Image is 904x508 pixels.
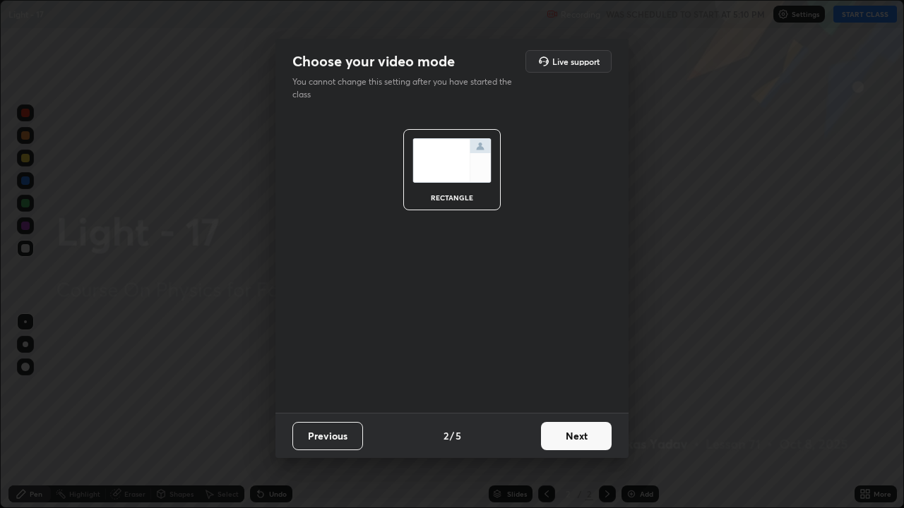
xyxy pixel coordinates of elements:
img: normalScreenIcon.ae25ed63.svg [412,138,492,183]
h4: / [450,428,454,443]
button: Next [541,422,612,450]
h4: 2 [444,428,448,443]
div: rectangle [424,194,480,201]
h5: Live support [552,57,600,66]
h4: 5 [456,428,461,443]
button: Previous [292,422,363,450]
h2: Choose your video mode [292,52,455,71]
p: You cannot change this setting after you have started the class [292,75,521,101]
